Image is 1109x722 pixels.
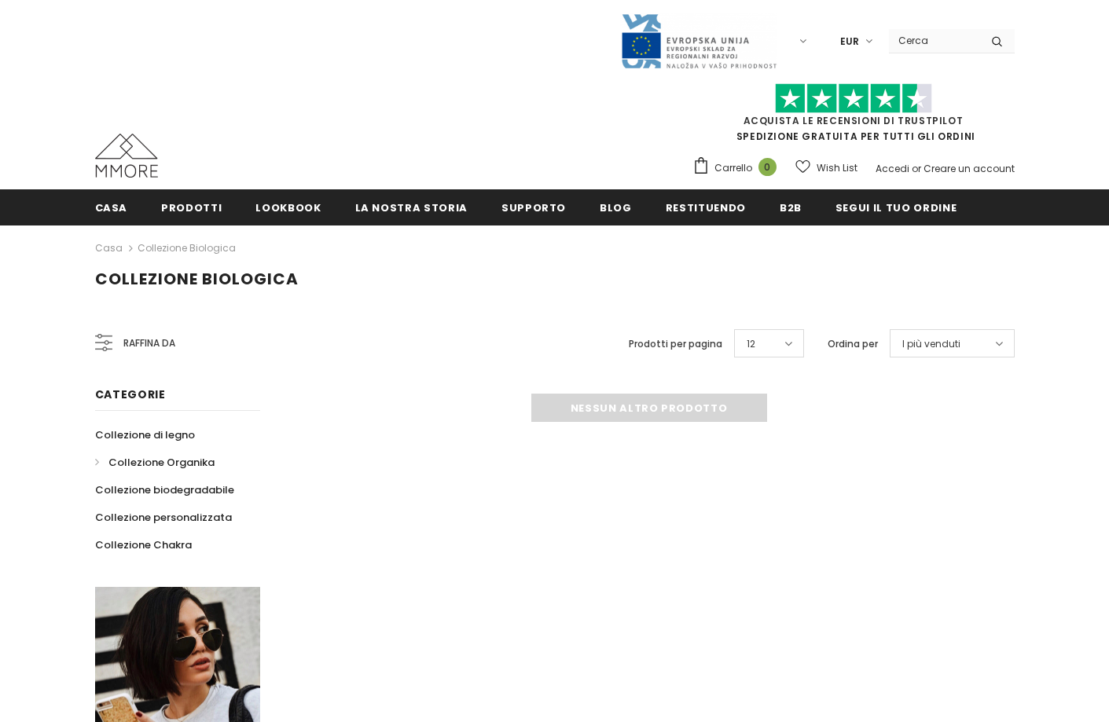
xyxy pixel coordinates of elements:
[795,154,857,181] a: Wish List
[255,200,321,215] span: Lookbook
[161,200,222,215] span: Prodotti
[95,449,215,476] a: Collezione Organika
[629,336,722,352] label: Prodotti per pagina
[95,504,232,531] a: Collezione personalizzata
[924,162,1015,175] a: Creare un account
[620,13,777,70] img: Javni Razpis
[889,29,979,52] input: Search Site
[95,510,232,525] span: Collezione personalizzata
[255,189,321,225] a: Lookbook
[95,239,123,258] a: Casa
[95,189,128,225] a: Casa
[758,158,777,176] span: 0
[620,34,777,47] a: Javni Razpis
[161,189,222,225] a: Prodotti
[600,189,632,225] a: Blog
[692,90,1015,143] span: SPEDIZIONE GRATUITA PER TUTTI GLI ORDINI
[817,160,857,176] span: Wish List
[95,421,195,449] a: Collezione di legno
[95,387,166,402] span: Categorie
[775,83,932,114] img: Fidati di Pilot Stars
[95,200,128,215] span: Casa
[501,200,566,215] span: supporto
[95,134,158,178] img: Casi MMORE
[840,34,859,49] span: EUR
[123,335,175,352] span: Raffina da
[95,427,195,442] span: Collezione di legno
[138,241,236,255] a: Collezione biologica
[95,482,234,497] span: Collezione biodegradabile
[828,336,878,352] label: Ordina per
[835,200,957,215] span: Segui il tuo ordine
[666,189,746,225] a: Restituendo
[692,156,784,180] a: Carrello 0
[780,189,802,225] a: B2B
[780,200,802,215] span: B2B
[355,189,468,225] a: La nostra storia
[835,189,957,225] a: Segui il tuo ordine
[666,200,746,215] span: Restituendo
[902,336,960,352] span: I più venduti
[95,537,192,552] span: Collezione Chakra
[600,200,632,215] span: Blog
[714,160,752,176] span: Carrello
[744,114,964,127] a: Acquista le recensioni di TrustPilot
[95,531,192,559] a: Collezione Chakra
[501,189,566,225] a: supporto
[108,455,215,470] span: Collezione Organika
[355,200,468,215] span: La nostra storia
[747,336,755,352] span: 12
[912,162,921,175] span: or
[95,476,234,504] a: Collezione biodegradabile
[876,162,909,175] a: Accedi
[95,268,299,290] span: Collezione biologica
